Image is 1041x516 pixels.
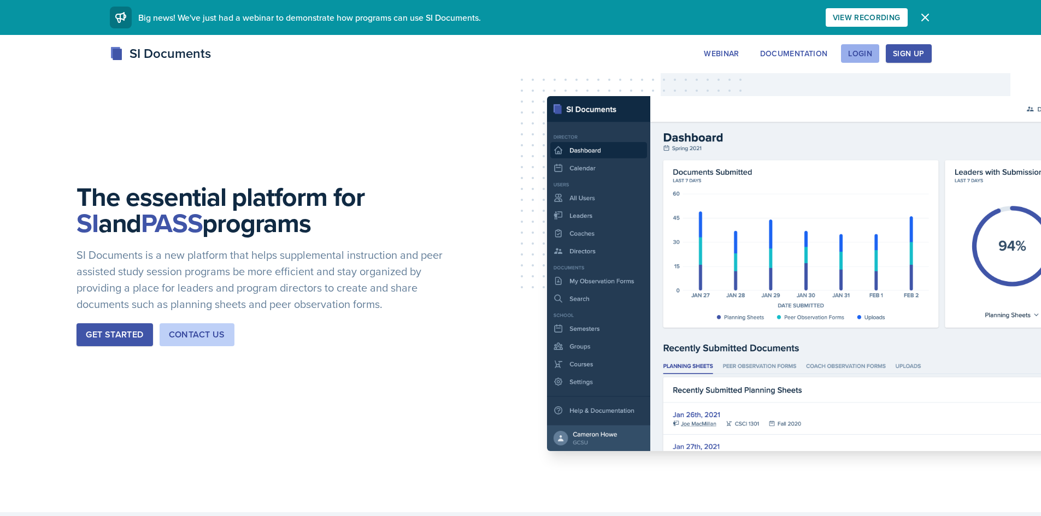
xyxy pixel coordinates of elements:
div: SI Documents [110,44,211,63]
div: Documentation [760,49,828,58]
div: Get Started [86,328,143,341]
button: Documentation [753,44,835,63]
div: Contact Us [169,328,225,341]
div: Login [848,49,872,58]
div: Webinar [704,49,739,58]
button: Webinar [697,44,746,63]
div: Sign Up [893,49,924,58]
button: Sign Up [886,44,931,63]
button: View Recording [826,8,908,27]
button: Login [841,44,879,63]
span: Big news! We've just had a webinar to demonstrate how programs can use SI Documents. [138,11,481,23]
button: Contact Us [160,323,234,346]
div: View Recording [833,13,901,22]
button: Get Started [77,323,152,346]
